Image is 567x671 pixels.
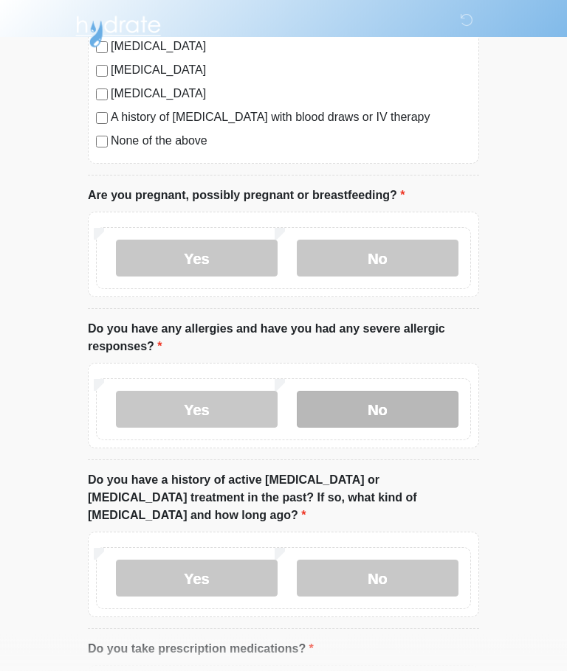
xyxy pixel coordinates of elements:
input: None of the above [96,136,108,148]
label: [MEDICAL_DATA] [111,86,471,103]
input: [MEDICAL_DATA] [96,66,108,77]
label: Yes [116,392,278,428]
label: Yes [116,560,278,597]
label: Do you take prescription medications? [88,641,314,658]
input: A history of [MEDICAL_DATA] with blood draws or IV therapy [96,113,108,125]
label: Do you have any allergies and have you had any severe allergic responses? [88,321,479,356]
label: None of the above [111,133,471,150]
label: Are you pregnant, possibly pregnant or breastfeeding? [88,187,405,205]
label: [MEDICAL_DATA] [111,62,471,80]
label: Yes [116,240,278,277]
label: No [297,560,458,597]
label: No [297,392,458,428]
label: A history of [MEDICAL_DATA] with blood draws or IV therapy [111,109,471,127]
label: Do you have a history of active [MEDICAL_DATA] or [MEDICAL_DATA] treatment in the past? If so, wh... [88,472,479,525]
img: Hydrate IV Bar - Arcadia Logo [73,11,163,49]
label: No [297,240,458,277]
input: [MEDICAL_DATA] [96,89,108,101]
